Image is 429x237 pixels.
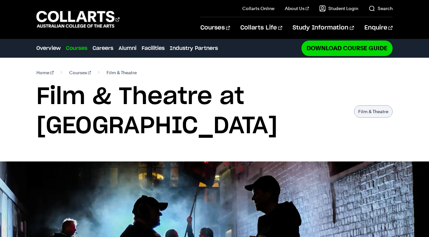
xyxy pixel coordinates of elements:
a: Industry Partners [170,44,218,52]
div: Go to homepage [36,10,120,29]
a: Overview [36,44,61,52]
a: Study Information [293,17,354,39]
a: Facilities [142,44,165,52]
a: Enquire [364,17,393,39]
a: About Us [285,5,309,12]
h1: Film & Theatre at [GEOGRAPHIC_DATA] [36,82,347,141]
a: Download Course Guide [301,41,393,56]
a: Collarts Life [240,17,282,39]
a: Alumni [119,44,136,52]
a: Courses [69,68,91,77]
a: Courses [66,44,87,52]
a: Careers [93,44,113,52]
a: Collarts Online [242,5,274,12]
a: Courses [200,17,230,39]
a: Home [36,68,54,77]
p: Film & Theatre [354,105,393,118]
span: Film & Theatre [107,68,137,77]
a: Search [369,5,393,12]
a: Student Login [319,5,358,12]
